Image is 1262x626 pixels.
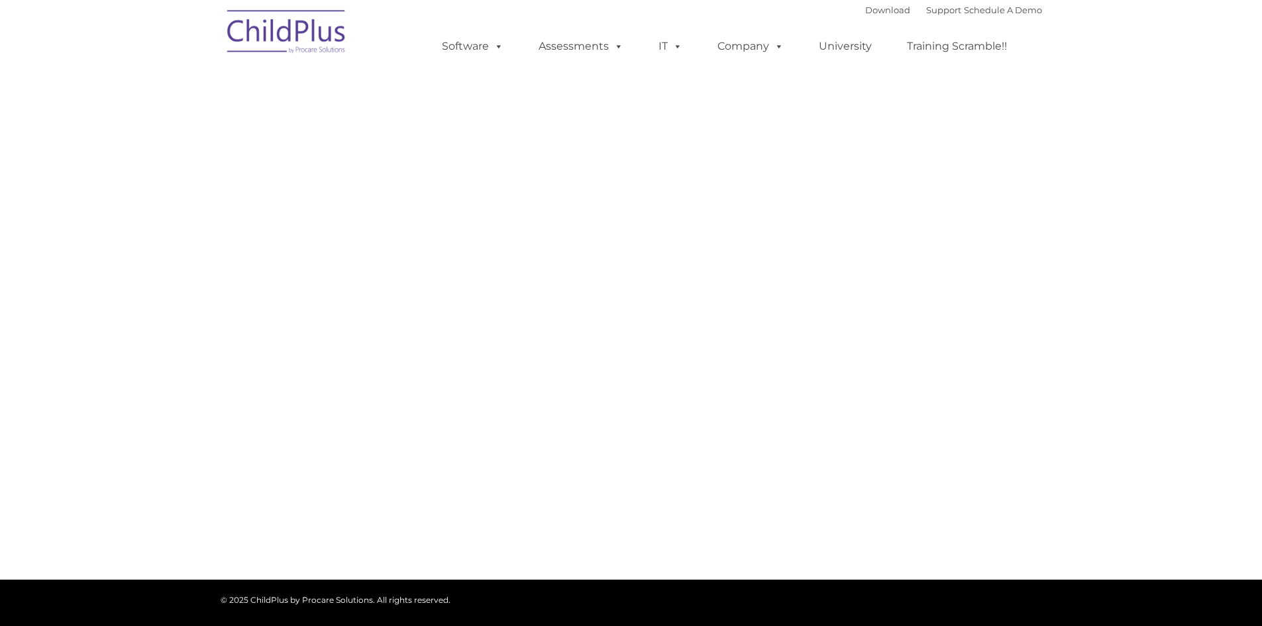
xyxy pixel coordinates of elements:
font: | [865,5,1042,15]
a: Software [429,33,517,60]
a: Schedule A Demo [964,5,1042,15]
a: Assessments [525,33,637,60]
a: IT [645,33,696,60]
a: University [806,33,885,60]
a: Company [704,33,797,60]
span: © 2025 ChildPlus by Procare Solutions. All rights reserved. [221,595,450,605]
a: Training Scramble!! [894,33,1020,60]
iframe: Form 0 [231,231,1032,330]
a: Support [926,5,961,15]
img: ChildPlus by Procare Solutions [221,1,353,67]
a: Download [865,5,910,15]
